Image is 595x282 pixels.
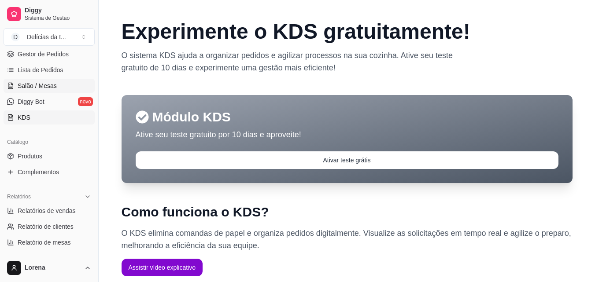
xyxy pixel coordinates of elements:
button: Assistir vídeo explicativo [122,259,203,276]
a: Salão / Mesas [4,79,95,93]
button: Lorena [4,257,95,278]
p: Módulo KDS [136,109,558,125]
div: Catálogo [4,135,95,149]
a: Gestor de Pedidos [4,47,95,61]
span: KDS [18,113,30,122]
span: Relatórios de vendas [18,206,76,215]
a: Produtos [4,149,95,163]
a: Relatórios de vendas [4,204,95,218]
span: Gestor de Pedidos [18,50,69,59]
span: Produtos [18,152,42,161]
p: Ative seu teste gratuito por 10 dias e aproveite! [136,128,558,141]
a: Relatório de fidelidadenovo [4,251,95,265]
span: Sistema de Gestão [25,15,91,22]
h2: Como funciona o KDS? [122,204,573,220]
div: Delícias da t ... [27,33,66,41]
span: Diggy [25,7,91,15]
a: Relatório de clientes [4,220,95,234]
p: O sistema KDS ajuda a organizar pedidos e agilizar processos na sua cozinha. Ative seu teste grat... [122,49,460,74]
a: DiggySistema de Gestão [4,4,95,25]
a: Relatório de mesas [4,235,95,249]
a: Assistir vídeo explicativo [122,264,203,271]
span: D [11,33,20,41]
span: Complementos [18,168,59,176]
a: KDS [4,110,95,125]
h2: Experimente o KDS gratuitamente ! [122,21,573,42]
a: Lista de Pedidos [4,63,95,77]
span: Relatório de mesas [18,238,71,247]
span: Salão / Mesas [18,81,57,90]
a: Diggy Botnovo [4,95,95,109]
span: Relatório de clientes [18,222,74,231]
span: Relatórios [7,193,31,200]
span: Lista de Pedidos [18,66,63,74]
button: Ativar teste grátis [136,151,558,169]
span: Diggy Bot [18,97,44,106]
span: Lorena [25,264,81,272]
a: Complementos [4,165,95,179]
button: Select a team [4,28,95,46]
p: O KDS elimina comandas de papel e organiza pedidos digitalmente. Visualize as solicitações em tem... [122,227,573,252]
